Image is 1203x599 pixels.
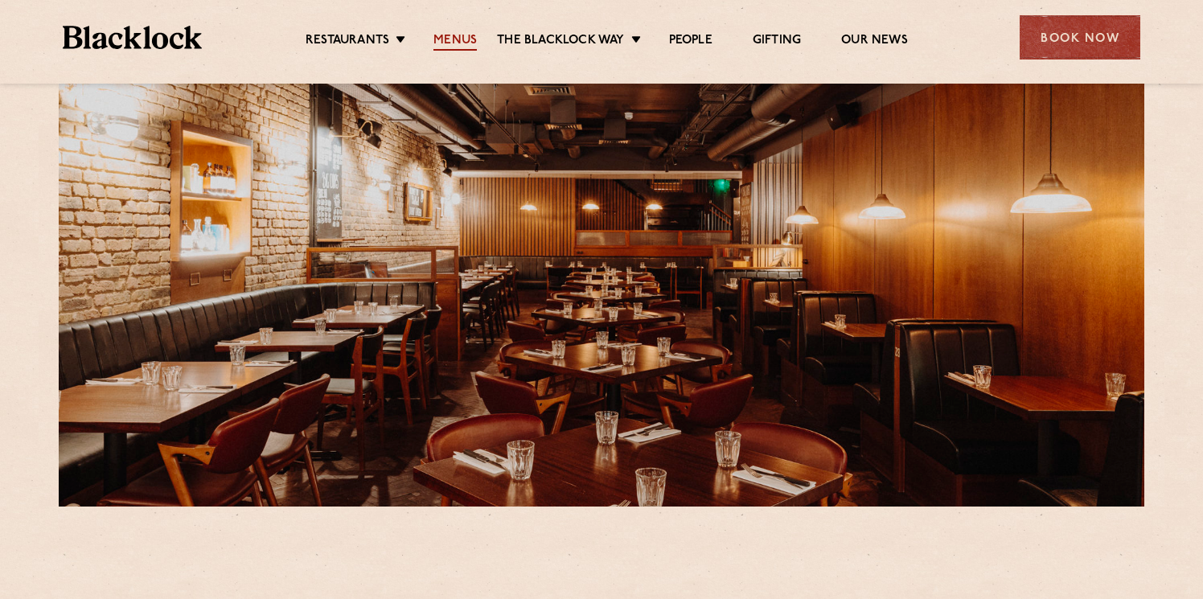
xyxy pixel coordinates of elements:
[669,33,712,51] a: People
[63,26,202,49] img: BL_Textured_Logo-footer-cropped.svg
[841,33,908,51] a: Our News
[753,33,801,51] a: Gifting
[306,33,389,51] a: Restaurants
[497,33,624,51] a: The Blacklock Way
[433,33,477,51] a: Menus
[1020,15,1140,59] div: Book Now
